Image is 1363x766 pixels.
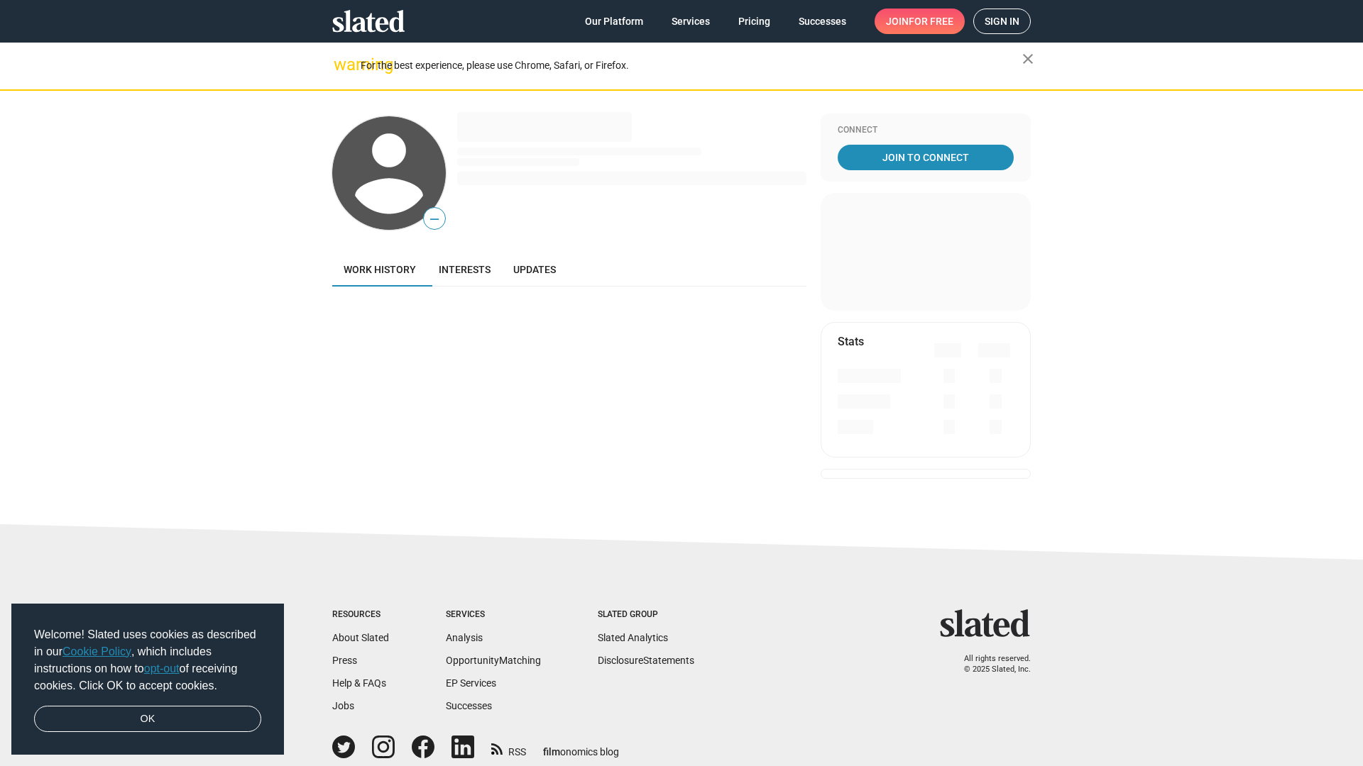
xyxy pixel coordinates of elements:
[144,662,180,675] a: opt-out
[886,9,953,34] span: Join
[491,737,526,759] a: RSS
[344,264,416,275] span: Work history
[875,9,965,34] a: Joinfor free
[332,677,386,689] a: Help & FAQs
[446,700,492,711] a: Successes
[838,145,1014,170] a: Join To Connect
[672,9,710,34] span: Services
[502,252,567,287] a: Updates
[838,125,1014,136] div: Connect
[439,264,491,275] span: Interests
[332,700,354,711] a: Jobs
[1019,50,1036,67] mat-icon: close
[985,9,1019,33] span: Sign in
[513,264,556,275] span: Updates
[574,9,655,34] a: Our Platform
[34,706,261,733] a: dismiss cookie message
[446,632,483,643] a: Analysis
[841,145,1011,170] span: Join To Connect
[799,9,846,34] span: Successes
[543,746,560,757] span: film
[543,734,619,759] a: filmonomics blog
[738,9,770,34] span: Pricing
[332,252,427,287] a: Work history
[446,609,541,621] div: Services
[62,645,131,657] a: Cookie Policy
[427,252,502,287] a: Interests
[949,654,1031,675] p: All rights reserved. © 2025 Slated, Inc.
[34,626,261,694] span: Welcome! Slated uses cookies as described in our , which includes instructions on how to of recei...
[424,210,445,228] span: —
[598,632,668,643] a: Slated Analytics
[727,9,782,34] a: Pricing
[446,655,541,666] a: OpportunityMatching
[660,9,721,34] a: Services
[446,677,496,689] a: EP Services
[585,9,643,34] span: Our Platform
[909,9,953,34] span: for free
[838,334,864,349] mat-card-title: Stats
[334,56,351,73] mat-icon: warning
[598,655,694,666] a: DisclosureStatements
[11,604,284,755] div: cookieconsent
[361,56,1022,75] div: For the best experience, please use Chrome, Safari, or Firefox.
[332,632,389,643] a: About Slated
[332,609,389,621] div: Resources
[332,655,357,666] a: Press
[598,609,694,621] div: Slated Group
[973,9,1031,34] a: Sign in
[787,9,858,34] a: Successes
